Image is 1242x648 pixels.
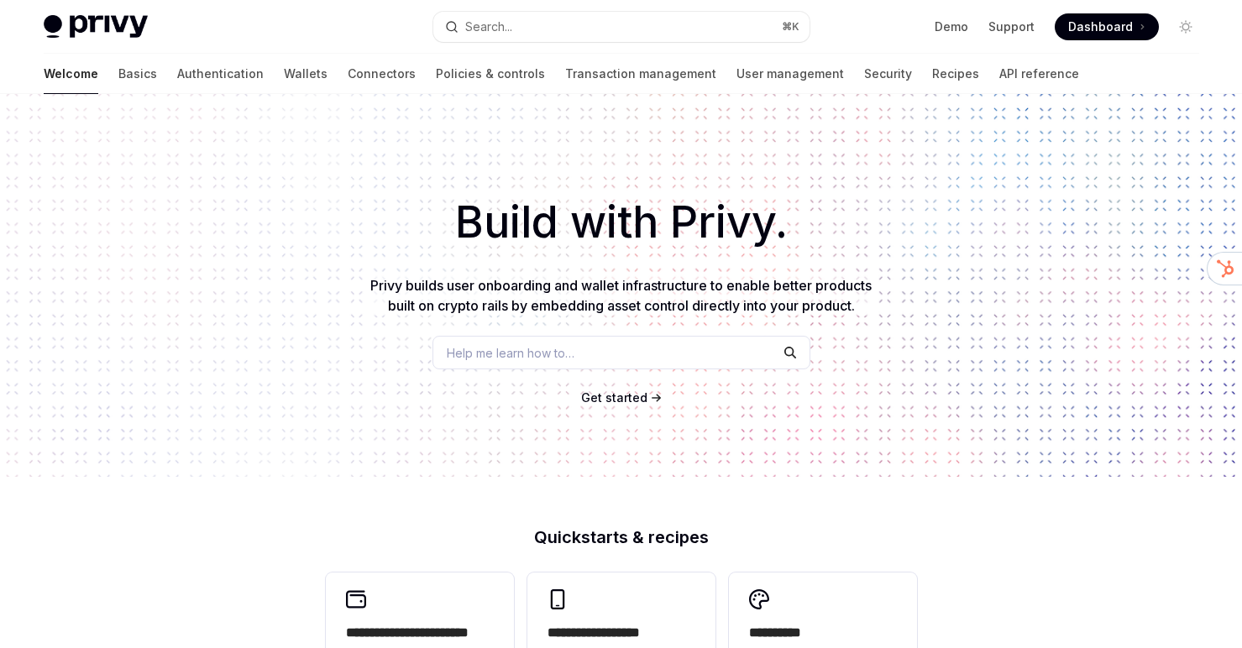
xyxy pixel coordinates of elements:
[348,54,416,94] a: Connectors
[935,18,968,35] a: Demo
[1068,18,1133,35] span: Dashboard
[433,12,810,42] button: Open search
[581,390,647,405] span: Get started
[932,54,979,94] a: Recipes
[370,277,872,314] span: Privy builds user onboarding and wallet infrastructure to enable better products built on crypto ...
[447,344,574,362] span: Help me learn how to…
[988,18,1035,35] a: Support
[44,15,148,39] img: light logo
[999,54,1079,94] a: API reference
[565,54,716,94] a: Transaction management
[118,54,157,94] a: Basics
[782,20,799,34] span: ⌘ K
[44,54,98,94] a: Welcome
[581,389,647,406] a: Get started
[1055,13,1159,40] a: Dashboard
[326,529,917,546] h2: Quickstarts & recipes
[284,54,328,94] a: Wallets
[1172,13,1199,40] button: Toggle dark mode
[736,54,844,94] a: User management
[465,17,512,37] div: Search...
[864,54,912,94] a: Security
[436,54,545,94] a: Policies & controls
[27,190,1215,255] h1: Build with Privy.
[177,54,264,94] a: Authentication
